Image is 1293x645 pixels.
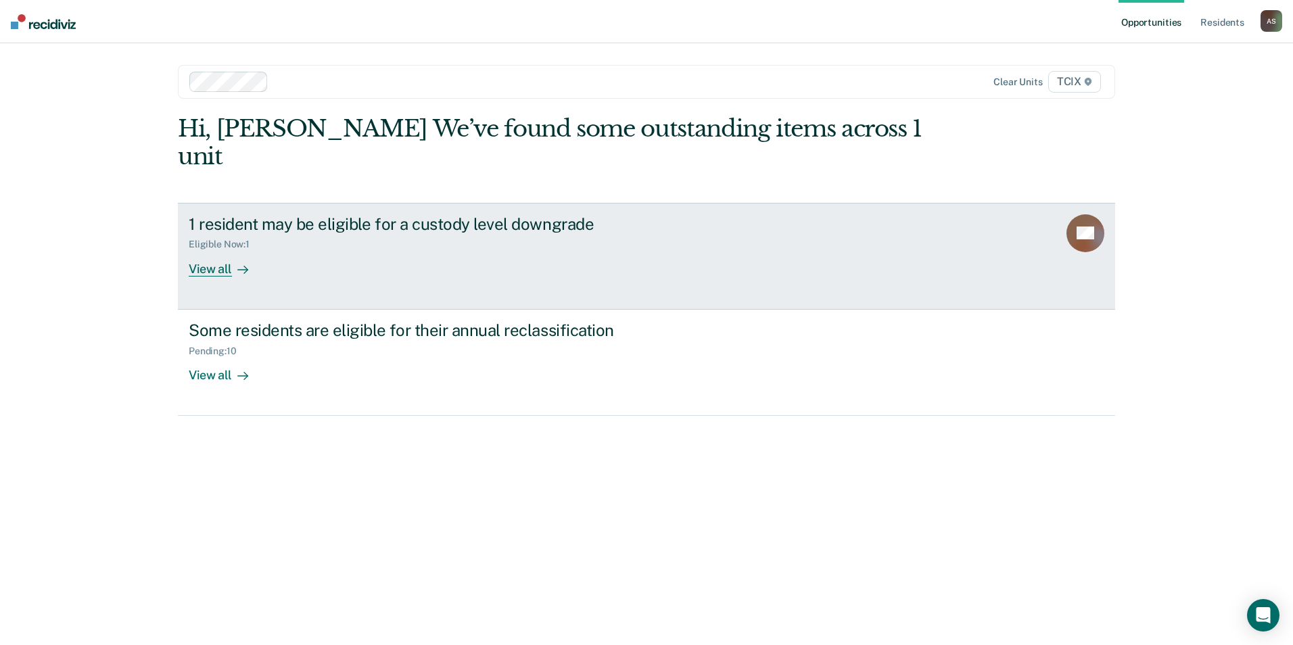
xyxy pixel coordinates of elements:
[1261,10,1282,32] div: A S
[178,310,1115,416] a: Some residents are eligible for their annual reclassificationPending:10View all
[11,14,76,29] img: Recidiviz
[189,356,264,383] div: View all
[1247,599,1279,631] div: Open Intercom Messenger
[189,320,663,340] div: Some residents are eligible for their annual reclassification
[189,345,248,357] div: Pending : 10
[178,115,928,170] div: Hi, [PERSON_NAME] We’ve found some outstanding items across 1 unit
[189,250,264,277] div: View all
[1048,71,1101,93] span: TCIX
[1261,10,1282,32] button: AS
[189,239,260,250] div: Eligible Now : 1
[993,76,1043,88] div: Clear units
[178,203,1115,310] a: 1 resident may be eligible for a custody level downgradeEligible Now:1View all
[189,214,663,234] div: 1 resident may be eligible for a custody level downgrade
